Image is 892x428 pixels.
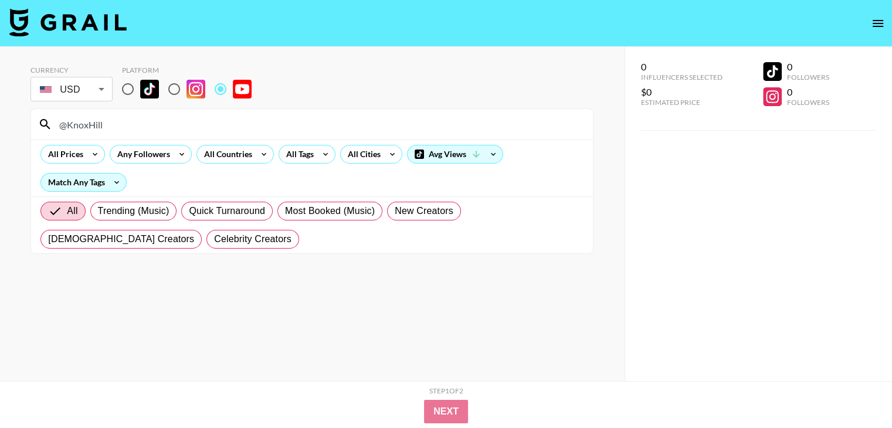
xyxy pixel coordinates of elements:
[33,79,110,100] div: USD
[41,145,86,163] div: All Prices
[189,204,265,218] span: Quick Turnaround
[866,12,890,35] button: open drawer
[197,145,255,163] div: All Countries
[186,80,205,98] img: Instagram
[341,145,383,163] div: All Cities
[408,145,503,163] div: Avg Views
[786,61,829,73] div: 0
[641,86,723,98] div: $0
[140,80,159,98] img: TikTok
[429,386,463,395] div: Step 1 of 2
[641,98,723,107] div: Estimated Price
[786,73,829,81] div: Followers
[98,204,169,218] span: Trending (Music)
[48,232,194,246] span: [DEMOGRAPHIC_DATA] Creators
[395,204,453,218] span: New Creators
[122,66,261,74] div: Platform
[786,98,829,107] div: Followers
[9,8,127,36] img: Grail Talent
[786,86,829,98] div: 0
[67,204,77,218] span: All
[233,80,252,98] img: YouTube
[30,66,113,74] div: Currency
[41,174,126,191] div: Match Any Tags
[641,73,723,81] div: Influencers Selected
[52,115,586,134] input: Search by User Name
[110,145,172,163] div: Any Followers
[279,145,316,163] div: All Tags
[424,400,468,423] button: Next
[641,61,723,73] div: 0
[285,204,375,218] span: Most Booked (Music)
[214,232,291,246] span: Celebrity Creators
